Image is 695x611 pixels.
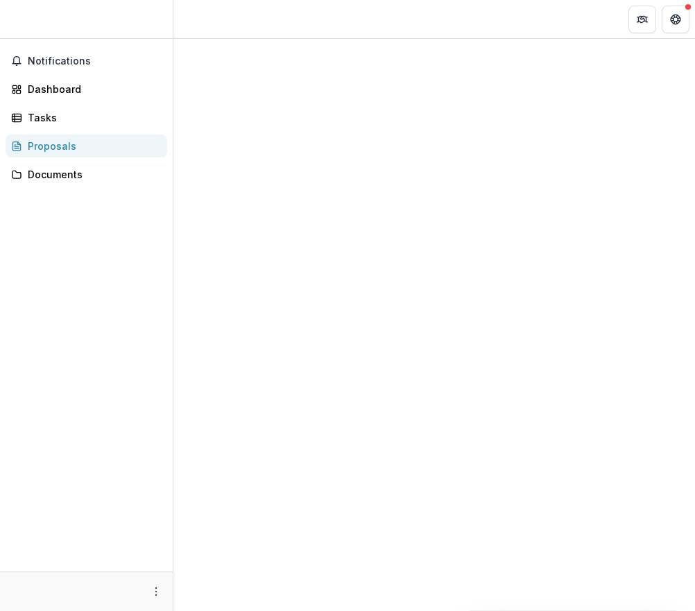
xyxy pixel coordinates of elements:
button: Notifications [6,50,167,72]
div: Dashboard [28,82,156,96]
div: Proposals [28,139,156,153]
button: Get Help [662,6,689,33]
div: Documents [28,167,156,182]
a: Documents [6,163,167,186]
a: Proposals [6,135,167,157]
span: Notifications [28,55,162,67]
a: Dashboard [6,78,167,101]
a: Tasks [6,106,167,129]
button: More [148,583,164,600]
div: Tasks [28,110,156,125]
button: Partners [628,6,656,33]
